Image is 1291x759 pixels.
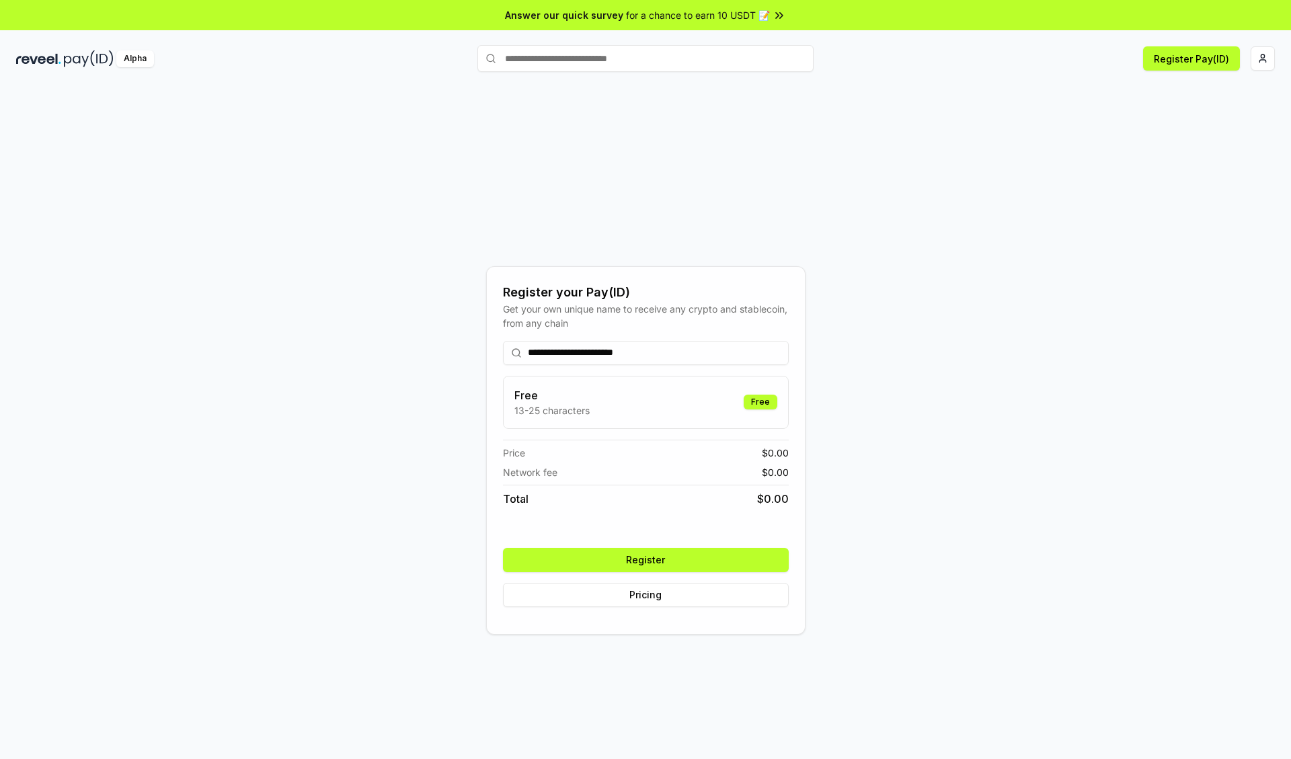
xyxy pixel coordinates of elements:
[1143,46,1240,71] button: Register Pay(ID)
[503,302,789,330] div: Get your own unique name to receive any crypto and stablecoin, from any chain
[16,50,61,67] img: reveel_dark
[762,465,789,479] span: $ 0.00
[762,446,789,460] span: $ 0.00
[505,8,623,22] span: Answer our quick survey
[744,395,777,409] div: Free
[626,8,770,22] span: for a chance to earn 10 USDT 📝
[116,50,154,67] div: Alpha
[503,446,525,460] span: Price
[503,465,557,479] span: Network fee
[64,50,114,67] img: pay_id
[503,548,789,572] button: Register
[757,491,789,507] span: $ 0.00
[503,283,789,302] div: Register your Pay(ID)
[514,403,590,417] p: 13-25 characters
[514,387,590,403] h3: Free
[503,491,529,507] span: Total
[503,583,789,607] button: Pricing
